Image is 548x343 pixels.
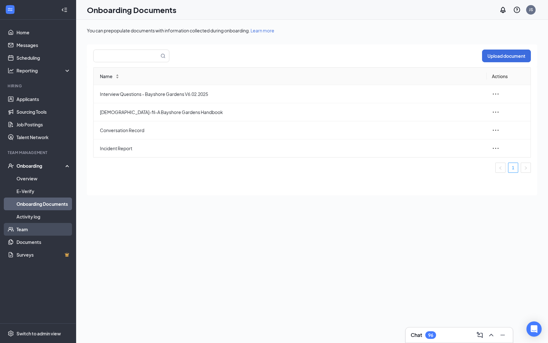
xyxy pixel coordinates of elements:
button: right [521,163,531,173]
span: Name [100,73,113,80]
span: right [524,166,528,170]
a: Overview [16,172,71,185]
a: Learn more [251,28,274,33]
svg: Collapse [61,7,68,13]
span: Incident Report [100,145,482,152]
button: Upload document [482,50,531,62]
div: You can prepopulate documents with information collected during onboarding. [87,27,537,34]
span: Interview Questions - Bayshore Gardens V6.02.2025 [100,91,482,98]
a: Team [16,223,71,236]
a: Documents [16,236,71,248]
a: 1 [508,163,518,172]
th: Actions [487,68,531,85]
div: Switch to admin view [16,330,61,337]
span: ↓ [115,76,120,78]
div: 96 [428,333,433,338]
a: Talent Network [16,131,71,144]
span: left [499,166,502,170]
a: Job Postings [16,118,71,131]
svg: Notifications [499,6,507,14]
li: Previous Page [495,163,506,173]
svg: WorkstreamLogo [7,6,13,13]
a: Scheduling [16,51,71,64]
div: Onboarding [16,163,65,169]
a: E-Verify [16,185,71,198]
div: Team Management [8,150,69,155]
button: ChevronUp [486,330,496,340]
svg: MagnifyingGlass [160,53,166,58]
li: 1 [508,163,518,173]
span: ellipsis [492,145,499,152]
svg: Settings [8,330,14,337]
a: Messages [16,39,71,51]
span: Conversation Record [100,127,482,134]
a: SurveysCrown [16,248,71,261]
span: ellipsis [492,90,499,98]
button: ComposeMessage [475,330,485,340]
svg: Minimize [499,331,506,339]
li: Next Page [521,163,531,173]
h1: Onboarding Documents [87,4,176,15]
svg: ComposeMessage [476,331,484,339]
span: [DEMOGRAPHIC_DATA]-fil-A Bayshore Gardens Handbook [100,109,482,116]
button: left [495,163,506,173]
button: Minimize [498,330,508,340]
a: Activity log [16,210,71,223]
svg: UserCheck [8,163,14,169]
span: ellipsis [492,126,499,134]
span: ellipsis [492,108,499,116]
a: Home [16,26,71,39]
a: Applicants [16,93,71,105]
div: Reporting [16,67,71,74]
a: Sourcing Tools [16,105,71,118]
svg: ChevronUp [487,331,495,339]
svg: QuestionInfo [513,6,521,14]
div: Open Intercom Messenger [526,321,542,337]
div: JS [529,7,533,12]
svg: Analysis [8,67,14,74]
a: Onboarding Documents [16,198,71,210]
span: ↑ [115,74,120,76]
div: Hiring [8,83,69,89]
h3: Chat [411,332,422,339]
